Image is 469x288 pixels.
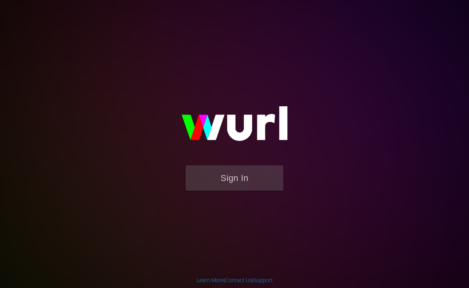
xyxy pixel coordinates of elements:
[197,277,224,283] a: Learn More
[253,277,273,283] a: Support
[156,89,313,165] img: wurl-logo-on-black-223613ac3d8ba8fe6dc639794a292ebdb59501304c7dfd60c99c58986ef67473.svg
[225,277,252,283] a: Contact Us
[186,165,283,191] button: Sign In
[197,276,273,284] div: | |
